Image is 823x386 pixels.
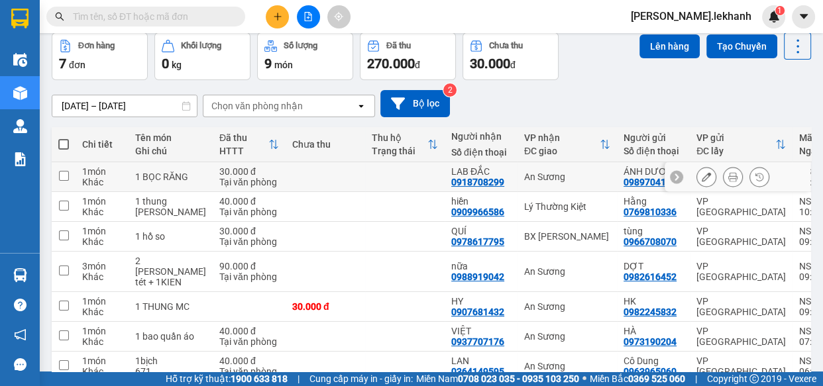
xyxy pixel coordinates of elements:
div: 0937707176 [451,336,504,347]
span: đơn [69,60,85,70]
div: 1 món [82,356,122,366]
button: caret-down [792,5,815,28]
input: Tìm tên, số ĐT hoặc mã đơn [73,9,229,24]
div: HTTT [219,146,268,156]
div: ÁNH DƯƠNG [11,43,146,59]
img: icon-new-feature [768,11,780,23]
div: Khác [82,236,122,247]
div: 30.000 đ [292,301,358,312]
div: 40.000 đ [219,326,279,336]
div: HY [451,296,511,307]
div: 0982245832 [624,307,677,317]
div: 1 món [82,326,122,336]
div: 40.000 đ [219,356,279,366]
span: 0 [162,56,169,72]
span: đ [510,60,516,70]
span: message [14,358,27,371]
div: 1 món [82,296,122,307]
div: Tại văn phòng [219,236,279,247]
div: An Sương [155,11,262,27]
img: warehouse-icon [13,268,27,282]
div: VIỆT [451,326,511,336]
div: 1 món [82,196,122,207]
div: 0963965060 [624,366,677,377]
div: 30.000 [10,85,148,101]
div: DỢT [624,261,683,271]
button: file-add [297,5,320,28]
div: VP [GEOGRAPHIC_DATA] [696,296,786,317]
div: Lý Thường Kiệt [524,201,610,212]
div: VP [GEOGRAPHIC_DATA] [696,356,786,377]
div: 0364149595 [451,366,504,377]
button: aim [327,5,351,28]
span: plus [273,12,282,21]
button: Chưa thu30.000đ [463,32,559,80]
img: logo-vxr [11,9,28,28]
button: Đã thu270.000đ [360,32,456,80]
sup: 2 [443,83,457,97]
div: 1 món [82,226,122,236]
div: Khối lượng [181,41,221,50]
span: search [55,12,64,21]
div: 0918708299 [451,177,504,187]
div: Chưa thu [489,41,523,50]
div: 671 [135,366,206,377]
div: HK [624,296,683,307]
span: kg [172,60,182,70]
div: 30.000 đ [219,226,279,236]
th: Toggle SortBy [365,127,445,162]
div: Khác [82,307,122,317]
div: 0909966586 [451,207,504,217]
span: 1 [777,6,782,15]
span: aim [334,12,343,21]
span: 270.000 [367,56,415,72]
div: 0966708070 [624,236,677,247]
div: LAB ĐẮC [451,166,511,177]
span: Gửi: [11,13,32,26]
button: Tạo Chuyến [706,34,777,58]
div: ĐC giao [524,146,600,156]
div: ÁNH DƯƠNG [624,166,683,177]
div: Khác [82,177,122,187]
span: 30.000 [470,56,510,72]
span: | [298,371,300,386]
div: 0989704186 [624,177,677,187]
img: warehouse-icon [13,119,27,133]
div: Đã thu [219,132,268,143]
div: 90.000 đ [219,261,279,271]
div: 0907681432 [451,307,504,317]
div: VP [GEOGRAPHIC_DATA] [696,196,786,217]
div: An Sương [524,301,610,312]
strong: 0708 023 035 - 0935 103 250 [458,373,579,384]
div: 0973190204 [624,336,677,347]
span: notification [14,328,27,341]
div: Tại văn phòng [219,207,279,217]
span: copyright [749,374,759,383]
button: plus [266,5,289,28]
div: An Sương [524,331,610,342]
div: 1 BỌC RĂNG [135,171,206,182]
div: 0978617795 [451,236,504,247]
span: Miền Bắc [590,371,685,386]
span: file-add [303,12,313,21]
button: Bộ lọc [380,90,450,117]
img: warehouse-icon [13,86,27,100]
img: warehouse-icon [13,53,27,67]
div: 2 bịch bánh tét + 1KIEN [135,256,206,287]
div: 0988919042 [451,271,504,282]
div: Khác [82,271,122,282]
div: Số điện thoại [451,147,511,158]
div: Chi tiết [82,139,122,150]
div: 30.000 đ [219,166,279,177]
div: 0918708299 [155,43,262,62]
span: Hỗ trợ kỹ thuật: [166,371,288,386]
div: QUÍ [451,226,511,236]
div: Khác [82,207,122,217]
span: | [695,371,697,386]
span: ⚪️ [582,376,586,381]
button: Số lượng9món [257,32,353,80]
span: 9 [264,56,272,72]
div: VP gửi [696,132,775,143]
span: món [274,60,293,70]
span: đ [415,60,420,70]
